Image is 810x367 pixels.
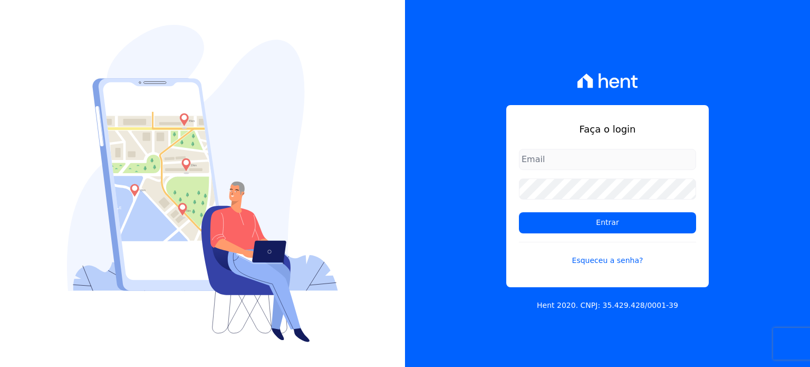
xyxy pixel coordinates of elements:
[519,242,696,266] a: Esqueceu a senha?
[519,149,696,170] input: Email
[537,300,678,311] p: Hent 2020. CNPJ: 35.429.428/0001-39
[67,25,338,342] img: Login
[519,212,696,233] input: Entrar
[519,122,696,136] h1: Faça o login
